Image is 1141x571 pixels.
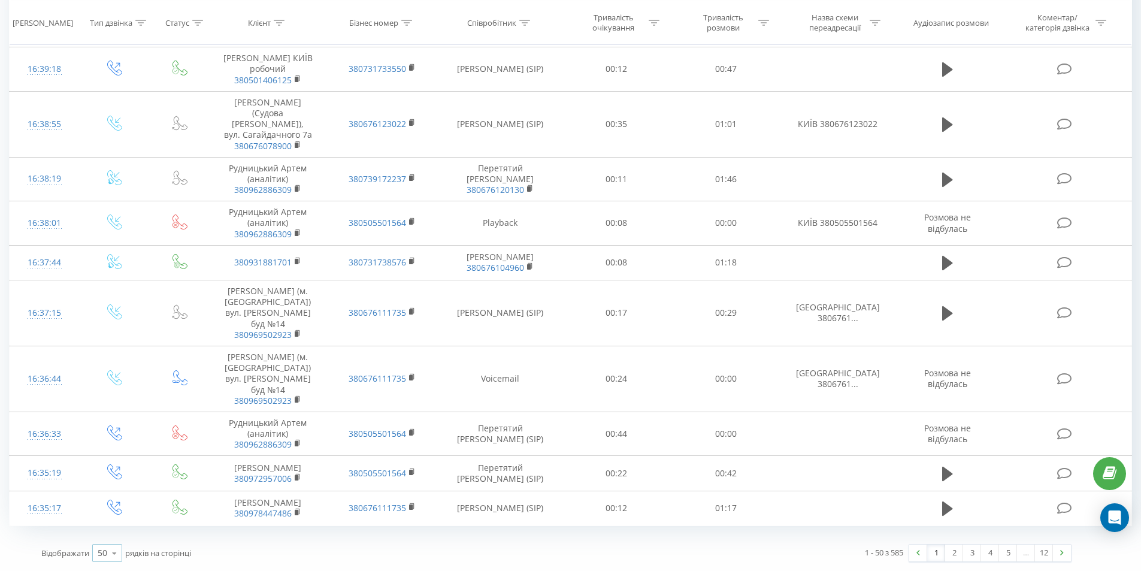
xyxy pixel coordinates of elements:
[913,17,989,28] div: Аудіозапис розмови
[439,91,562,157] td: [PERSON_NAME] (SIP)
[349,307,406,318] a: 380676111735
[211,157,325,201] td: Рудницький Артем (аналітик)
[562,245,671,280] td: 00:08
[22,497,68,520] div: 16:35:17
[945,545,963,561] a: 2
[22,58,68,81] div: 16:39:18
[234,184,292,195] a: 380962886309
[796,301,880,324] span: [GEOGRAPHIC_DATA] 3806761...
[671,280,781,346] td: 00:29
[439,201,562,246] td: Playback
[22,212,68,235] div: 16:38:01
[562,412,671,456] td: 00:44
[582,13,646,33] div: Тривалість очікування
[999,545,1017,561] a: 5
[981,545,999,561] a: 4
[211,456,325,491] td: [PERSON_NAME]
[671,201,781,246] td: 00:00
[41,548,89,558] span: Відображати
[234,329,292,340] a: 380969502923
[1100,503,1129,532] div: Open Intercom Messenger
[691,13,755,33] div: Тривалість розмови
[562,491,671,525] td: 00:12
[349,118,406,129] a: 380676123022
[90,17,132,28] div: Тип дзвінка
[234,473,292,484] a: 380972957006
[671,47,781,92] td: 00:47
[780,201,894,246] td: КИЇВ 380505501564
[671,91,781,157] td: 01:01
[803,13,867,33] div: Назва схеми переадресації
[349,63,406,74] a: 380731733550
[562,157,671,201] td: 00:11
[439,412,562,456] td: Перетятий [PERSON_NAME] (SIP)
[671,412,781,456] td: 00:00
[22,422,68,446] div: 16:36:33
[13,17,73,28] div: [PERSON_NAME]
[349,502,406,513] a: 380676111735
[439,456,562,491] td: Перетятий [PERSON_NAME] (SIP)
[22,461,68,485] div: 16:35:19
[467,262,524,273] a: 380676104960
[924,422,971,445] span: Розмова не відбулась
[22,301,68,325] div: 16:37:15
[924,367,971,389] span: Розмова не відбулась
[234,439,292,450] a: 380962886309
[671,456,781,491] td: 00:42
[865,546,903,558] div: 1 - 50 з 585
[349,17,398,28] div: Бізнес номер
[211,491,325,525] td: [PERSON_NAME]
[439,346,562,412] td: Voicemail
[349,373,406,384] a: 380676111735
[211,346,325,412] td: [PERSON_NAME] (м. [GEOGRAPHIC_DATA]) вул. [PERSON_NAME] буд №14
[211,412,325,456] td: Рудницький Артем (аналітик)
[439,491,562,525] td: [PERSON_NAME] (SIP)
[98,547,107,559] div: 50
[234,507,292,519] a: 380978447486
[22,367,68,391] div: 16:36:44
[349,217,406,228] a: 380505501564
[349,467,406,479] a: 380505501564
[211,47,325,92] td: [PERSON_NAME] КИЇВ робочий
[927,545,945,561] a: 1
[439,157,562,201] td: Перетятий [PERSON_NAME]
[234,228,292,240] a: 380962886309
[562,280,671,346] td: 00:17
[349,256,406,268] a: 380731738576
[211,201,325,246] td: Рудницький Артем (аналітик)
[671,346,781,412] td: 00:00
[439,245,562,280] td: [PERSON_NAME]
[671,491,781,525] td: 01:17
[349,428,406,439] a: 380505501564
[467,184,524,195] a: 380676120130
[671,245,781,280] td: 01:18
[467,17,516,28] div: Співробітник
[780,91,894,157] td: КИЇВ 380676123022
[562,91,671,157] td: 00:35
[349,173,406,185] a: 380739172237
[234,140,292,152] a: 380676078900
[1022,13,1092,33] div: Коментар/категорія дзвінка
[671,157,781,201] td: 01:46
[234,256,292,268] a: 380931881701
[924,212,971,234] span: Розмова не відбулась
[234,395,292,406] a: 380969502923
[439,47,562,92] td: [PERSON_NAME] (SIP)
[562,456,671,491] td: 00:22
[22,113,68,136] div: 16:38:55
[1035,545,1053,561] a: 12
[22,251,68,274] div: 16:37:44
[248,17,271,28] div: Клієнт
[439,280,562,346] td: [PERSON_NAME] (SIP)
[963,545,981,561] a: 3
[165,17,189,28] div: Статус
[125,548,191,558] span: рядків на сторінці
[211,91,325,157] td: [PERSON_NAME] (Судова [PERSON_NAME]), вул. Сагайдачного 7а
[562,346,671,412] td: 00:24
[562,47,671,92] td: 00:12
[796,367,880,389] span: [GEOGRAPHIC_DATA] 3806761...
[1017,545,1035,561] div: …
[234,74,292,86] a: 380501406125
[211,280,325,346] td: [PERSON_NAME] (м. [GEOGRAPHIC_DATA]) вул. [PERSON_NAME] буд №14
[22,167,68,191] div: 16:38:19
